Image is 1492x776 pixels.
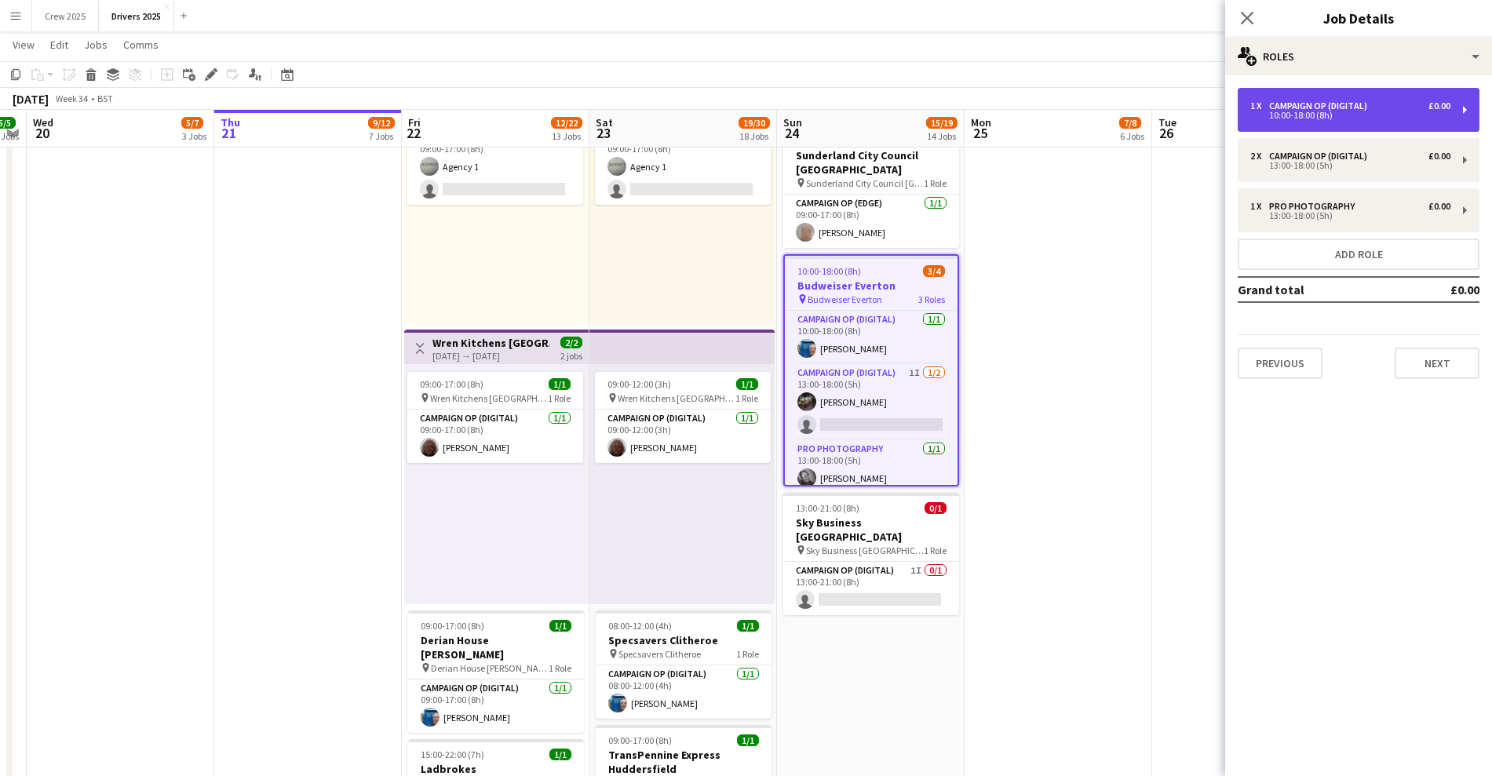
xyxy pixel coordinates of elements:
span: Comms [123,38,159,52]
div: 7 Jobs [369,130,394,142]
span: Tue [1158,115,1176,129]
app-card-role: Campaign Op (Digital)1I1/213:00-18:00 (5h)[PERSON_NAME] [785,364,958,440]
div: 1 x [1250,100,1269,111]
span: 9/12 [368,117,395,129]
app-job-card: 09:00-17:00 (8h)1/2 [PERSON_NAME] [GEOGRAPHIC_DATA]1 RoleCampaign Op (Digital)1/209:00-17:00 (8h)... [407,91,583,205]
span: Sunderland City Council [GEOGRAPHIC_DATA] [806,177,924,189]
h3: Sky Business [GEOGRAPHIC_DATA] [783,516,959,544]
div: 13 Jobs [552,130,582,142]
span: 09:00-17:00 (8h) [421,620,484,632]
app-job-card: 13:00-21:00 (8h)0/1Sky Business [GEOGRAPHIC_DATA] Sky Business [GEOGRAPHIC_DATA]1 RoleCampaign Op... [783,493,959,615]
div: 14 Jobs [927,130,957,142]
span: 13:00-21:00 (8h) [796,502,859,514]
app-job-card: 09:00-12:00 (3h)1/1 Wren Kitchens [GEOGRAPHIC_DATA]1 RoleCampaign Op (Digital)1/109:00-12:00 (3h)... [595,372,771,463]
span: Sat [596,115,613,129]
div: [DATE] [13,91,49,107]
span: 1/1 [549,749,571,760]
div: 6 Jobs [1120,130,1144,142]
span: 22 [406,124,421,142]
span: 3/4 [923,265,945,277]
button: Add role [1238,239,1479,270]
a: Edit [44,35,75,55]
app-job-card: 09:00-17:00 (8h)1/1 Wren Kitchens [GEOGRAPHIC_DATA]1 RoleCampaign Op (Digital)1/109:00-17:00 (8h)... [407,372,583,463]
button: Crew 2025 [32,1,99,31]
div: Pro Photography [1269,201,1361,212]
div: BST [97,93,113,104]
span: 09:00-17:00 (8h) [420,378,483,390]
span: 2/2 [560,337,582,348]
span: 15:00-22:00 (7h) [421,749,484,760]
span: Jobs [84,38,108,52]
div: Roles [1225,38,1492,75]
h3: Budweiser Everton [785,279,958,293]
div: 13:00-18:00 (5h) [1250,212,1450,220]
span: 3 Roles [918,293,945,305]
span: 1 Role [548,392,571,404]
span: 23 [593,124,613,142]
app-card-role: Pro Photography1/113:00-18:00 (5h)[PERSON_NAME] [785,440,958,494]
a: Jobs [78,35,114,55]
span: Derian House [PERSON_NAME] [431,662,549,674]
span: 20 [31,124,53,142]
span: 1/1 [736,378,758,390]
app-card-role: Campaign Op (Digital)1I0/113:00-21:00 (8h) [783,562,959,615]
span: Week 34 [52,93,91,104]
app-card-role: Campaign Op (Digital)1/110:00-18:00 (8h)[PERSON_NAME] [785,311,958,364]
span: Budweiser Everton [808,293,882,305]
div: 2 x [1250,151,1269,162]
h3: Specsavers Clitheroe [596,633,772,647]
app-job-card: 09:00-17:00 (8h)1/1Sunderland City Council [GEOGRAPHIC_DATA] Sunderland City Council [GEOGRAPHIC_... [783,126,959,248]
div: £0.00 [1428,201,1450,212]
span: 09:00-12:00 (3h) [607,378,671,390]
span: 19/30 [739,117,770,129]
span: Specsavers Clitheroe [618,648,701,660]
span: 1 Role [549,662,571,674]
span: 1/1 [549,620,571,632]
span: Edit [50,38,68,52]
button: Next [1395,348,1479,379]
app-card-role: Campaign Op (Digital)1/109:00-12:00 (3h)[PERSON_NAME] [595,410,771,463]
h3: Wren Kitchens [GEOGRAPHIC_DATA] [432,336,549,350]
span: Wren Kitchens [GEOGRAPHIC_DATA] [618,392,735,404]
div: £0.00 [1428,151,1450,162]
span: Wren Kitchens [GEOGRAPHIC_DATA] [430,392,548,404]
app-job-card: 09:00-17:00 (8h)1/2 [PERSON_NAME] [GEOGRAPHIC_DATA]1 RoleCampaign Op (Digital)1/209:00-17:00 (8h)... [595,91,771,205]
app-job-card: 10:00-18:00 (8h)3/4Budweiser Everton Budweiser Everton3 RolesCampaign Op (Digital)1/110:00-18:00 ... [783,254,959,486]
a: View [6,35,41,55]
div: Campaign Op (Digital) [1269,151,1373,162]
button: Previous [1238,348,1322,379]
h3: Derian House [PERSON_NAME] [408,633,584,661]
h3: TransPennine Express Huddersfield [596,748,772,776]
span: 1/1 [549,378,571,390]
h3: Sunderland City Council [GEOGRAPHIC_DATA] [783,148,959,177]
div: 1 x [1250,201,1269,212]
div: 10:00-18:00 (8h) [1250,111,1450,119]
span: Mon [971,115,991,129]
app-card-role: Campaign Op (Digital)1/109:00-17:00 (8h)[PERSON_NAME] [408,679,584,733]
span: 15/19 [926,117,958,129]
span: 1 Role [924,545,947,556]
span: 26 [1156,124,1176,142]
span: 1 Role [736,648,759,660]
span: Wed [33,115,53,129]
span: View [13,38,35,52]
h3: Job Details [1225,8,1492,28]
span: 21 [218,124,240,142]
app-job-card: 08:00-12:00 (4h)1/1Specsavers Clitheroe Specsavers Clitheroe1 RoleCampaign Op (Digital)1/108:00-1... [596,610,772,719]
div: Campaign Op (Digital) [1269,100,1373,111]
div: 09:00-17:00 (8h)1/1Derian House [PERSON_NAME] Derian House [PERSON_NAME]1 RoleCampaign Op (Digita... [408,610,584,733]
div: 13:00-18:00 (5h) [1250,162,1450,169]
span: Thu [221,115,240,129]
span: 08:00-12:00 (4h) [608,620,672,632]
app-card-role: Campaign Op (Digital)1/209:00-17:00 (8h)Agency 1 [595,129,771,205]
div: £0.00 [1428,100,1450,111]
span: 1 Role [924,177,947,189]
